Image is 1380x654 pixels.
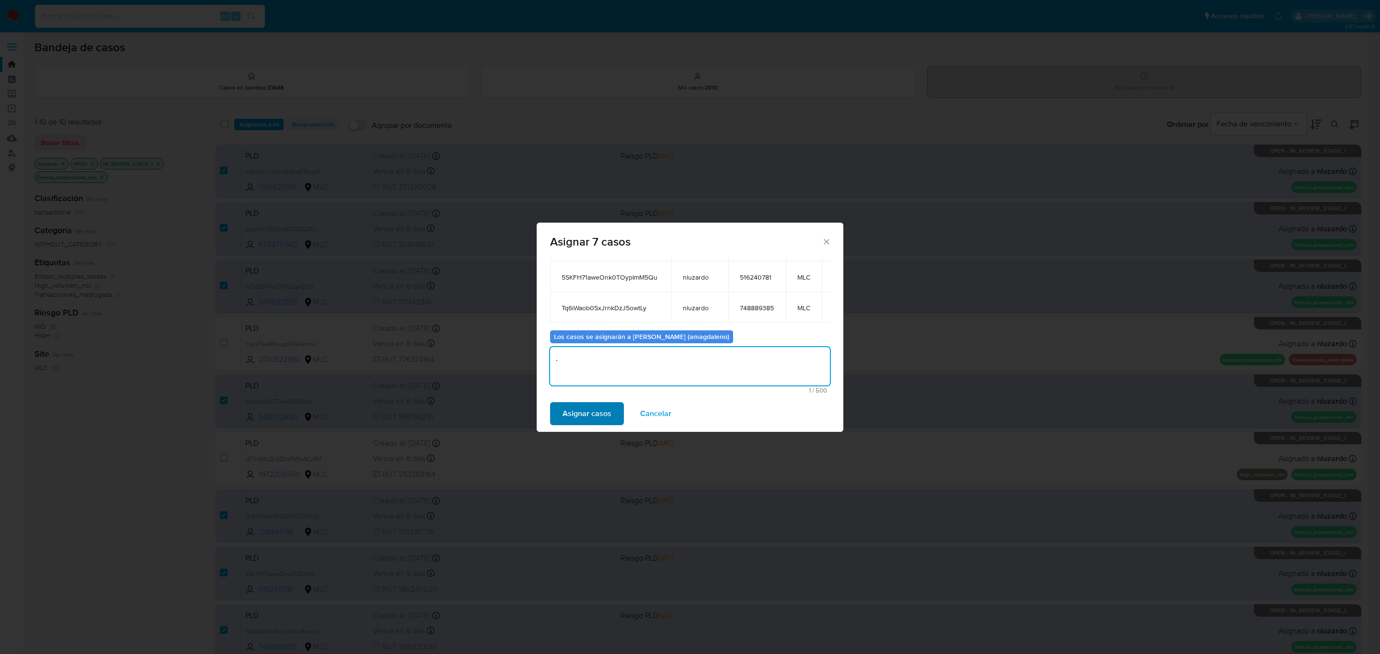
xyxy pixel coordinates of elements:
[554,332,729,341] b: Los casos se asignarán a [PERSON_NAME] (amagdaleno)
[797,273,810,282] span: MLC
[562,304,660,312] span: Tq6iWaob0SxJrnkDzJ5owtLy
[740,273,774,282] span: 516240781
[683,273,717,282] span: nluzardo
[550,402,624,425] button: Asignar casos
[550,347,830,385] textarea: .
[563,403,611,424] span: Asignar casos
[553,387,827,394] span: Máximo 500 caracteres
[628,402,684,425] button: Cancelar
[683,304,717,312] span: nluzardo
[797,304,810,312] span: MLC
[550,236,822,248] span: Asignar 7 casos
[640,403,671,424] span: Cancelar
[562,273,660,282] span: 5SKFH71aweOnk0TOypImM5Qu
[537,223,843,432] div: assign-modal
[822,237,830,246] button: Cerrar ventana
[740,304,774,312] span: 748889385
